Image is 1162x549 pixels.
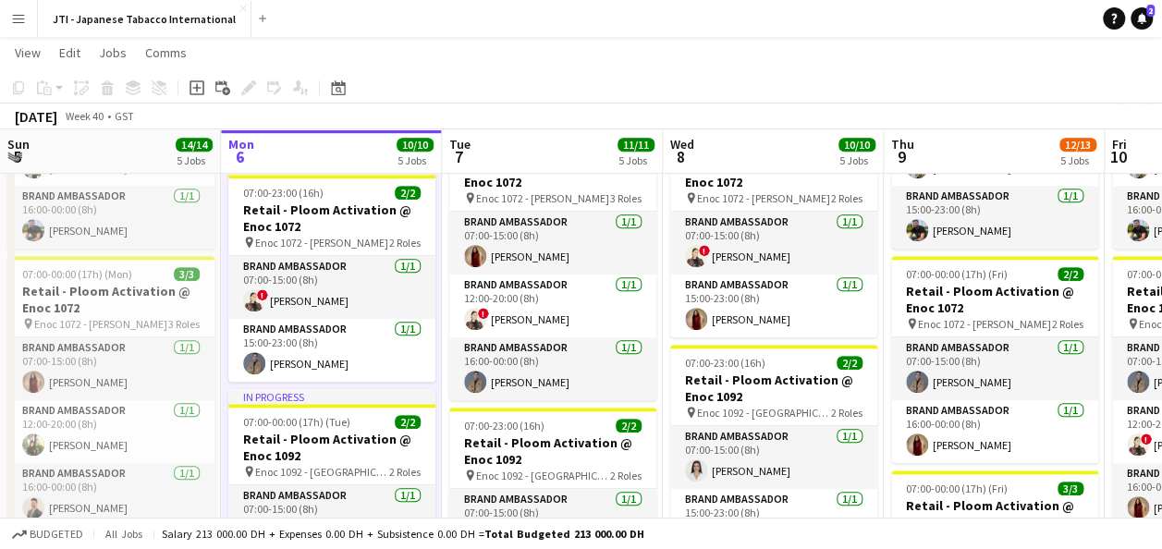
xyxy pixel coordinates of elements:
div: 07:00-00:00 (17h) (Fri)2/2Retail - Ploom Activation @ Enoc 1072 Enoc 1072 - [PERSON_NAME]2 RolesB... [891,256,1098,463]
span: Enoc 1072 - [PERSON_NAME] [918,317,1051,331]
span: 10/10 [397,138,434,152]
span: 2 Roles [389,236,421,250]
button: JTI - Japanese Tabacco International [38,1,251,37]
span: 2/2 [395,415,421,429]
span: View [15,44,41,61]
span: 14/14 [176,138,213,152]
a: Comms [138,41,194,65]
span: Enoc 1072 - [PERSON_NAME] [476,191,609,205]
span: 10/10 [838,138,875,152]
span: 07:00-00:00 (17h) (Mon) [22,267,132,281]
a: View [7,41,48,65]
span: Enoc 1092 - [GEOGRAPHIC_DATA] [476,469,610,482]
span: ! [699,245,710,256]
span: 2 Roles [610,469,642,482]
a: 2 [1131,7,1153,30]
span: 3 Roles [168,317,200,331]
span: 10 [1109,146,1127,167]
span: 07:00-00:00 (17h) (Fri) [906,267,1008,281]
h3: Retail - Ploom Activation @ Enoc 1072 [228,201,435,235]
span: 2 [1146,5,1155,17]
span: ! [1141,433,1152,445]
app-card-role: Brand Ambassador1/107:00-15:00 (8h)[PERSON_NAME] [891,337,1098,400]
span: 12/13 [1059,138,1096,152]
h3: Retail - Ploom Activation @ Enoc 1092 [449,434,656,468]
span: Fri [1112,136,1127,152]
span: 2 Roles [1052,317,1083,331]
app-card-role: Brand Ambassador1/112:00-20:00 (8h)![PERSON_NAME] [449,274,656,337]
app-card-role: Brand Ambassador1/112:00-20:00 (8h)[PERSON_NAME] [7,400,214,463]
app-card-role: Brand Ambassador1/107:00-15:00 (8h)![PERSON_NAME] [228,256,435,319]
span: Enoc 1072 - [PERSON_NAME] [255,236,388,250]
span: Enoc 1092 - [GEOGRAPHIC_DATA] [697,406,831,420]
h3: Retail - Ploom Activation @ Enoc 1072 [7,283,214,316]
span: 11/11 [618,138,654,152]
h3: Retail - Ploom Activation @ Enoc 1092 [228,431,435,464]
span: Wed [670,136,694,152]
span: Enoc 1072 - [PERSON_NAME] [697,191,830,205]
app-card-role: Brand Ambassador1/107:00-15:00 (8h)[PERSON_NAME] [228,485,435,548]
span: 3/3 [1058,482,1083,495]
span: Edit [59,44,80,61]
span: All jobs [102,527,146,541]
span: 3 Roles [610,191,642,205]
span: 5 [5,146,30,167]
app-job-card: 07:00-23:00 (16h)2/2Retail - Ploom Activation @ Enoc 1072 Enoc 1072 - [PERSON_NAME]2 RolesBrand A... [670,130,877,337]
div: 5 Jobs [177,153,212,167]
span: Enoc 1072 - [PERSON_NAME] [34,317,167,331]
div: Salary 213 000.00 DH + Expenses 0.00 DH + Subsistence 0.00 DH = [162,527,644,541]
a: Jobs [92,41,134,65]
app-card-role: Brand Ambassador1/116:00-00:00 (8h)[PERSON_NAME] [891,400,1098,463]
span: Enoc 1092 - [GEOGRAPHIC_DATA] [255,465,389,479]
app-card-role: Brand Ambassador1/115:00-23:00 (8h)[PERSON_NAME] [670,274,877,337]
span: Jobs [99,44,127,61]
span: 07:00-23:00 (16h) [464,419,544,433]
h3: Retail - Ploom Activation @ Enoc 1092 [891,497,1098,531]
span: Sun [7,136,30,152]
span: 7 [446,146,471,167]
app-job-card: In progress07:00-23:00 (16h)2/2Retail - Ploom Activation @ Enoc 1072 Enoc 1072 - [PERSON_NAME]2 R... [228,160,435,382]
app-card-role: Brand Ambassador1/116:00-00:00 (8h)[PERSON_NAME] [449,337,656,400]
div: 5 Jobs [618,153,654,167]
app-card-role: Brand Ambassador1/115:00-23:00 (8h)[PERSON_NAME] [228,319,435,382]
span: 3/3 [174,267,200,281]
span: 2 Roles [831,191,862,205]
span: Total Budgeted 213 000.00 DH [484,527,644,541]
div: [DATE] [15,107,57,126]
span: ! [257,289,268,300]
span: 07:00-23:00 (16h) [243,186,324,200]
span: 2/2 [837,356,862,370]
span: Thu [891,136,914,152]
span: Budgeted [30,528,83,541]
div: GST [115,109,134,123]
app-card-role: Brand Ambassador1/107:00-15:00 (8h)![PERSON_NAME] [670,212,877,274]
app-job-card: 07:00-00:00 (17h) (Wed)3/3Retail - Ploom Activation @ Enoc 1072 Enoc 1072 - [PERSON_NAME]3 RolesB... [449,130,656,400]
app-card-role: Brand Ambassador1/107:00-15:00 (8h)[PERSON_NAME] [7,337,214,400]
span: Tue [449,136,471,152]
app-card-role: Brand Ambassador1/116:00-00:00 (8h)[PERSON_NAME] [7,186,214,249]
div: 5 Jobs [839,153,875,167]
div: 5 Jobs [398,153,433,167]
span: 07:00-23:00 (16h) [685,356,765,370]
span: 6 [226,146,254,167]
div: In progress [228,389,435,404]
span: 2/2 [616,419,642,433]
span: 07:00-00:00 (17h) (Fri) [906,482,1008,495]
span: 9 [888,146,914,167]
span: 07:00-00:00 (17h) (Tue) [243,415,350,429]
span: Week 40 [61,109,107,123]
button: Budgeted [9,524,86,544]
span: 2/2 [395,186,421,200]
app-card-role: Brand Ambassador1/116:00-00:00 (8h)[PERSON_NAME] [7,463,214,526]
span: 8 [667,146,694,167]
app-job-card: 07:00-00:00 (17h) (Mon)3/3Retail - Ploom Activation @ Enoc 1072 Enoc 1072 - [PERSON_NAME]3 RolesB... [7,256,214,526]
h3: Retail - Ploom Activation @ Enoc 1072 [891,283,1098,316]
app-card-role: Brand Ambassador1/107:00-15:00 (8h)[PERSON_NAME] [670,426,877,489]
span: Mon [228,136,254,152]
h3: Retail - Ploom Activation @ Enoc 1092 [670,372,877,405]
span: ! [478,308,489,319]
